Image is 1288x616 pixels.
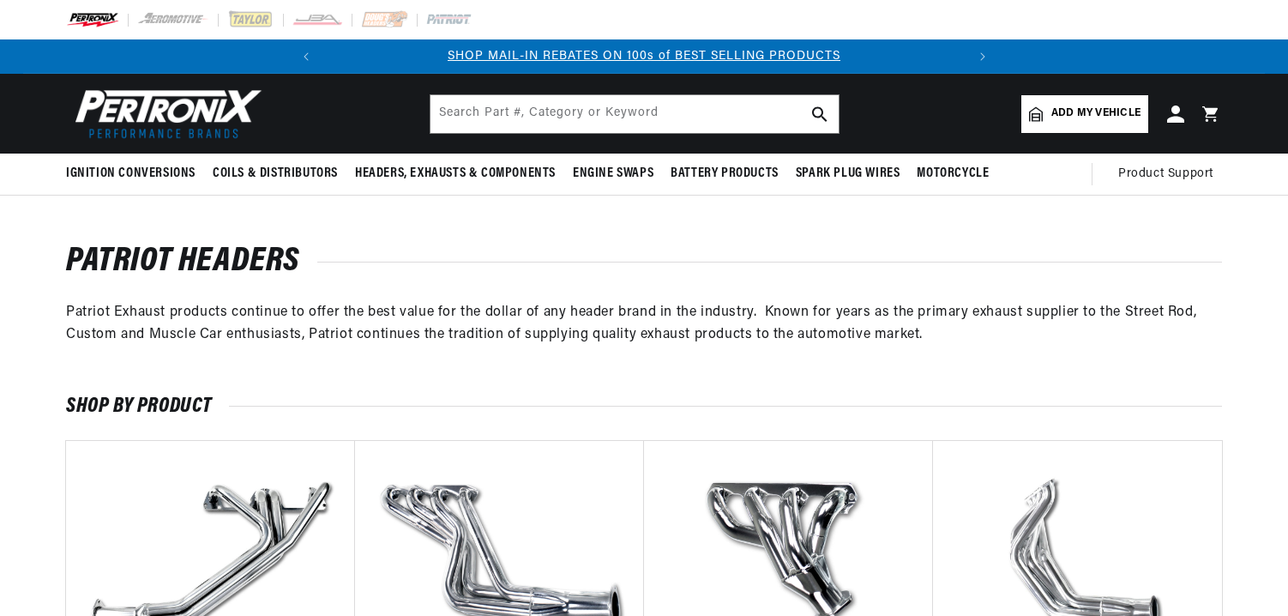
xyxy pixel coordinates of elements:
[1051,106,1141,122] span: Add my vehicle
[430,95,839,133] input: Search Part #, Category or Keyword
[448,50,840,63] a: SHOP MAIL-IN REBATES ON 100s of BEST SELLING PRODUCTS
[289,39,323,74] button: Translation missing: en.sections.announcements.previous_announcement
[66,154,204,194] summary: Ignition Conversions
[801,95,839,133] button: search button
[23,39,1265,74] slideshow-component: Translation missing: en.sections.announcements.announcement_bar
[66,398,1222,415] h2: SHOP BY PRODUCT
[213,165,338,183] span: Coils & Distributors
[917,165,989,183] span: Motorcycle
[671,165,779,183] span: Battery Products
[66,247,1222,276] h1: Patriot Headers
[66,165,196,183] span: Ignition Conversions
[1118,154,1222,195] summary: Product Support
[966,39,1000,74] button: Translation missing: en.sections.announcements.next_announcement
[796,165,900,183] span: Spark Plug Wires
[573,165,653,183] span: Engine Swaps
[66,302,1222,346] p: Patriot Exhaust products continue to offer the best value for the dollar of any header brand in t...
[346,154,564,194] summary: Headers, Exhausts & Components
[204,154,346,194] summary: Coils & Distributors
[564,154,662,194] summary: Engine Swaps
[908,154,997,194] summary: Motorcycle
[662,154,787,194] summary: Battery Products
[323,47,966,66] div: 1 of 2
[1118,165,1213,184] span: Product Support
[787,154,909,194] summary: Spark Plug Wires
[355,165,556,183] span: Headers, Exhausts & Components
[323,47,966,66] div: Announcement
[1021,95,1148,133] a: Add my vehicle
[66,84,263,143] img: Pertronix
